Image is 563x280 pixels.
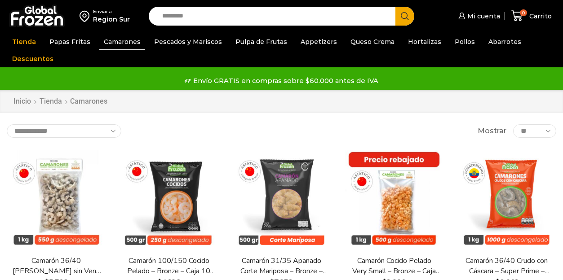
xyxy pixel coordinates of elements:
a: Papas Fritas [45,33,95,50]
span: Mi cuenta [465,12,500,21]
a: Inicio [13,96,31,107]
a: Pescados y Mariscos [150,33,226,50]
a: Mi cuenta [456,7,500,25]
a: Camarón 31/35 Apanado Corte Mariposa – Bronze – Caja 5 kg [237,256,326,276]
a: Hortalizas [403,33,446,50]
div: Region Sur [93,15,130,24]
select: Pedido de la tienda [7,124,121,138]
nav: Breadcrumb [13,96,107,107]
a: Camarón 100/150 Cocido Pelado – Bronze – Caja 10 kg [124,256,214,276]
a: 0 Carrito [509,5,554,26]
a: Tienda [8,33,40,50]
button: Search button [395,7,414,26]
h1: Camarones [70,97,107,105]
a: Camarones [99,33,145,50]
a: Pulpa de Frutas [231,33,292,50]
a: Queso Crema [346,33,399,50]
span: Carrito [527,12,552,21]
a: Appetizers [296,33,341,50]
span: 0 [520,9,527,17]
a: Camarón Cocido Pelado Very Small – Bronze – Caja 10 kg [350,256,439,276]
a: Tienda [39,96,62,107]
a: Camarón 36/40 Crudo con Cáscara – Super Prime – Caja 10 kg [462,256,551,276]
a: Abarrotes [484,33,526,50]
span: Mostrar [478,126,506,136]
a: Camarón 36/40 [PERSON_NAME] sin Vena – Bronze – Caja 10 kg [12,256,101,276]
a: Descuentos [8,50,58,67]
img: address-field-icon.svg [80,9,93,24]
div: Enviar a [93,9,130,15]
a: Pollos [450,33,479,50]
